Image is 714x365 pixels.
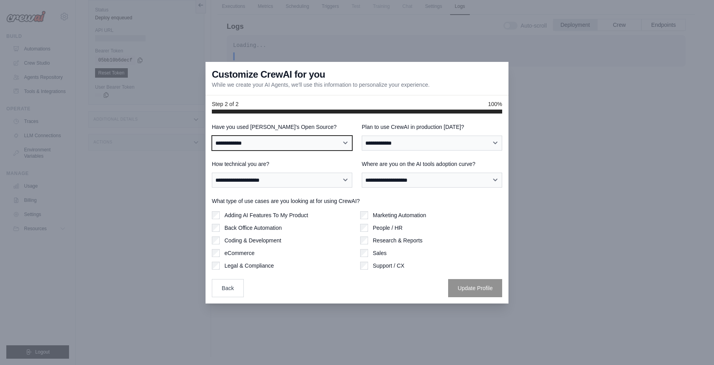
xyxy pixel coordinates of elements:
[212,123,352,131] label: Have you used [PERSON_NAME]'s Open Source?
[212,81,430,89] p: While we create your AI Agents, we'll use this information to personalize your experience.
[212,68,325,81] h3: Customize CrewAI for you
[212,279,244,297] button: Back
[212,100,239,108] span: Step 2 of 2
[224,211,308,219] label: Adding AI Features To My Product
[212,160,352,168] label: How technical you are?
[224,249,254,257] label: eCommerce
[373,237,422,244] label: Research & Reports
[373,211,426,219] label: Marketing Automation
[373,249,387,257] label: Sales
[224,224,282,232] label: Back Office Automation
[362,160,502,168] label: Where are you on the AI tools adoption curve?
[362,123,502,131] label: Plan to use CrewAI in production [DATE]?
[212,197,502,205] label: What type of use cases are you looking at for using CrewAI?
[224,262,274,270] label: Legal & Compliance
[224,237,281,244] label: Coding & Development
[448,279,502,297] button: Update Profile
[675,327,714,365] iframe: Chat Widget
[373,262,404,270] label: Support / CX
[373,224,402,232] label: People / HR
[488,100,502,108] span: 100%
